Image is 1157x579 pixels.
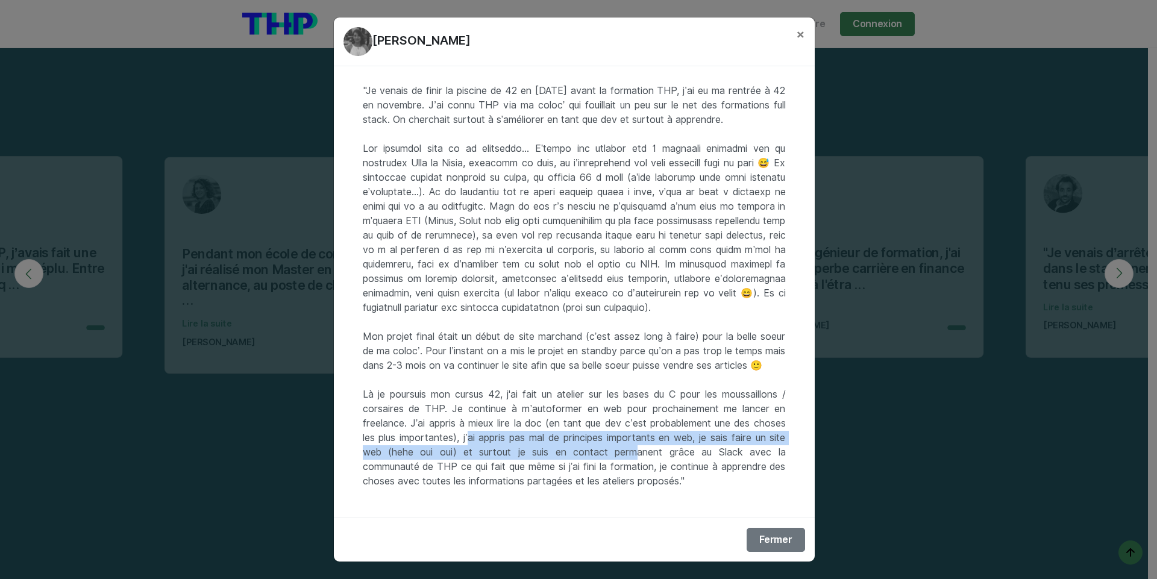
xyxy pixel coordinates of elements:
button: Fermer [747,528,804,552]
img: Avatar [343,27,372,56]
button: Close [786,17,815,51]
p: [PERSON_NAME] [343,27,471,56]
div: "Je venais de finir la piscine de 42 en [DATE] avant la formation THP, j’ai eu ma rentrée à 42 en... [334,66,815,518]
span: × [796,25,805,43]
